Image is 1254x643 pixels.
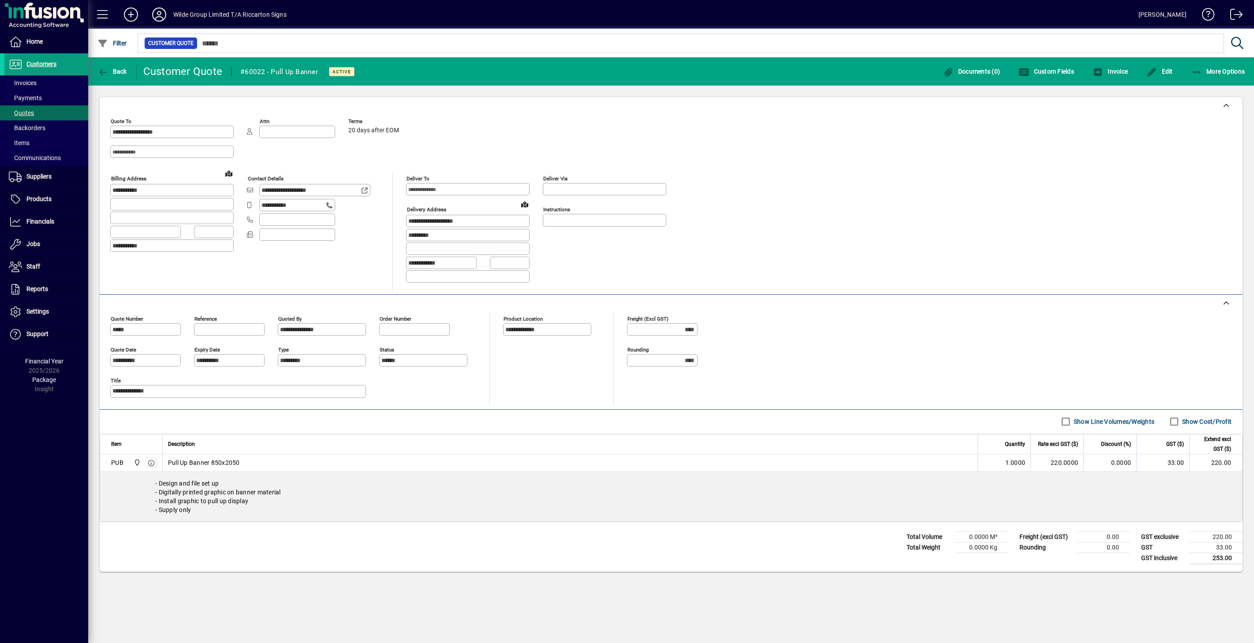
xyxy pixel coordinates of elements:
[26,308,49,315] span: Settings
[95,64,129,79] button: Back
[1189,454,1242,472] td: 220.00
[194,315,217,321] mat-label: Reference
[518,197,532,211] a: View on map
[1137,542,1190,553] td: GST
[4,75,88,90] a: Invoices
[26,38,43,45] span: Home
[9,139,30,146] span: Items
[1101,439,1131,449] span: Discount (%)
[97,40,127,47] span: Filter
[1189,64,1247,79] button: More Options
[1137,531,1190,542] td: GST exclusive
[4,301,88,323] a: Settings
[4,166,88,188] a: Suppliers
[1077,542,1130,553] td: 0.00
[88,64,137,79] app-page-header-button: Back
[131,458,142,467] span: Main Location
[1138,7,1187,22] div: [PERSON_NAME]
[955,542,1008,553] td: 0.0000 Kg
[955,531,1008,542] td: 0.0000 M³
[111,439,122,449] span: Item
[1077,531,1130,542] td: 0.00
[4,120,88,135] a: Backorders
[1016,64,1076,79] button: Custom Fields
[168,458,240,467] span: Pull Up Banner 850x2050
[194,346,220,352] mat-label: Expiry date
[168,439,195,449] span: Description
[1015,542,1077,553] td: Rounding
[173,7,287,22] div: Wilde Group Limited T/A Riccarton Signs
[1019,68,1074,75] span: Custom Fields
[4,188,88,210] a: Products
[1083,454,1136,472] td: 0.0000
[117,7,145,22] button: Add
[4,323,88,345] a: Support
[348,127,399,134] span: 20 days after EOM
[1190,553,1243,564] td: 253.00
[26,330,49,337] span: Support
[1190,531,1243,542] td: 220.00
[543,176,567,182] mat-label: Deliver via
[1195,434,1231,454] span: Extend excl GST ($)
[627,346,649,352] mat-label: Rounding
[111,377,121,383] mat-label: Title
[97,68,127,75] span: Back
[1166,439,1184,449] span: GST ($)
[9,94,42,101] span: Payments
[627,315,668,321] mat-label: Freight (excl GST)
[543,206,570,213] mat-label: Instructions
[26,263,40,270] span: Staff
[143,64,223,79] div: Customer Quote
[26,218,54,225] span: Financials
[26,60,56,67] span: Customers
[1093,68,1128,75] span: Invoice
[1144,64,1175,79] button: Edit
[1038,439,1078,449] span: Rate excl GST ($)
[4,150,88,165] a: Communications
[260,118,269,124] mat-label: Attn
[902,531,955,542] td: Total Volume
[278,315,302,321] mat-label: Quoted by
[1005,439,1025,449] span: Quantity
[1015,531,1077,542] td: Freight (excl GST)
[4,278,88,300] a: Reports
[148,39,194,48] span: Customer Quote
[380,346,394,352] mat-label: Status
[9,124,45,131] span: Backorders
[1137,553,1190,564] td: GST inclusive
[111,315,143,321] mat-label: Quote number
[1195,2,1215,30] a: Knowledge Base
[26,173,52,180] span: Suppliers
[4,105,88,120] a: Quotes
[902,542,955,553] td: Total Weight
[407,176,429,182] mat-label: Deliver To
[26,195,52,202] span: Products
[1072,417,1154,426] label: Show Line Volumes/Weights
[943,68,1000,75] span: Documents (0)
[380,315,411,321] mat-label: Order number
[4,31,88,53] a: Home
[32,376,56,383] span: Package
[9,109,34,116] span: Quotes
[111,118,131,124] mat-label: Quote To
[1090,64,1130,79] button: Invoice
[111,346,136,352] mat-label: Quote date
[504,315,543,321] mat-label: Product location
[1136,454,1189,472] td: 33.00
[1191,68,1245,75] span: More Options
[95,35,129,51] button: Filter
[145,7,173,22] button: Profile
[1190,542,1243,553] td: 33.00
[111,458,123,467] div: PUB
[332,69,351,75] span: Active
[240,65,318,79] div: #60022 - Pull Up Banner
[1036,458,1078,467] div: 220.0000
[4,135,88,150] a: Items
[26,285,48,292] span: Reports
[25,358,63,365] span: Financial Year
[9,79,37,86] span: Invoices
[4,90,88,105] a: Payments
[1146,68,1173,75] span: Edit
[9,154,61,161] span: Communications
[100,472,1242,521] div: - Design and file set up - Digitally printed graphic on banner material - Install graphic to pull...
